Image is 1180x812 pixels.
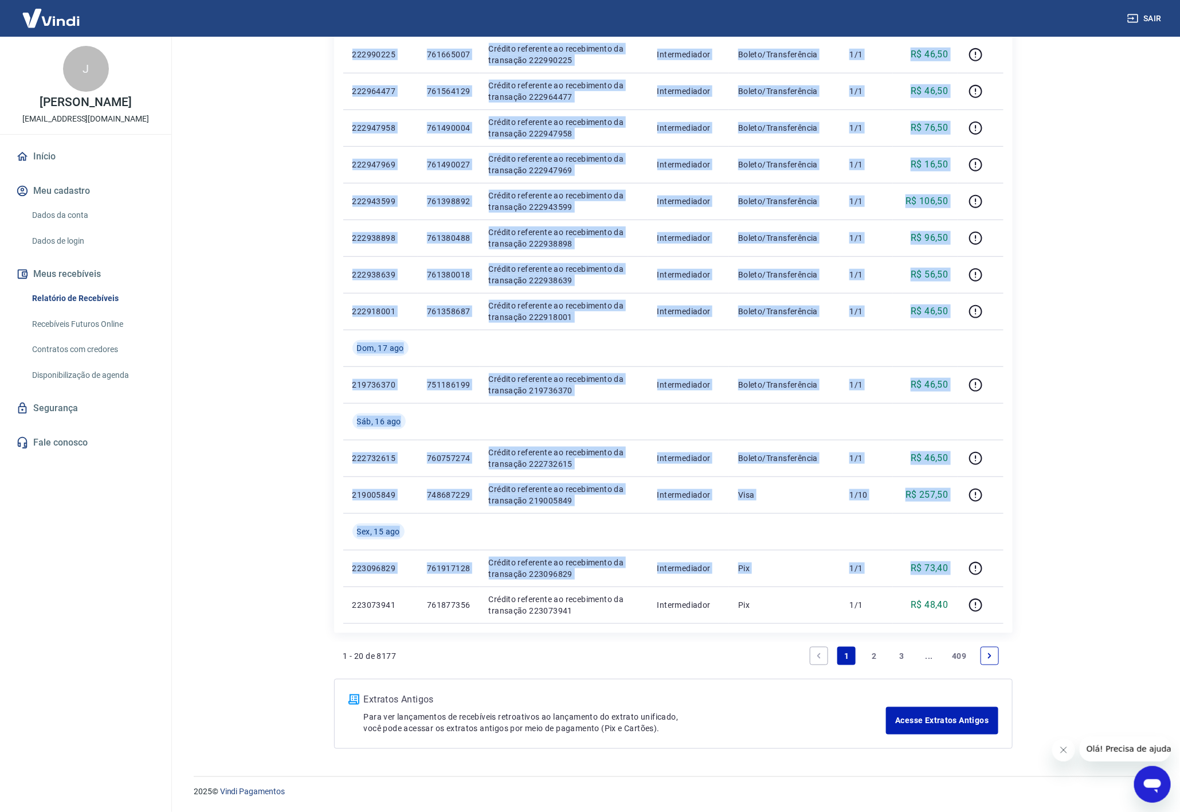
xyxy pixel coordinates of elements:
p: R$ 46,50 [911,378,948,392]
p: 222990225 [352,49,409,60]
span: Olá! Precisa de ajuda? [7,8,96,17]
a: Fale conosco [14,430,158,455]
a: Page 409 [947,647,971,665]
p: 761877356 [427,599,471,611]
a: Page 2 [865,647,883,665]
p: Intermediador [657,269,720,280]
a: Disponibilização de agenda [28,364,158,387]
a: Vindi Pagamentos [220,787,285,797]
p: 222964477 [352,85,409,97]
iframe: Fechar mensagem [1052,739,1075,762]
img: ícone [348,694,359,705]
p: 222938639 [352,269,409,280]
p: Intermediador [657,563,720,574]
span: Sáb, 16 ago [357,416,401,427]
iframe: Mensagem da empresa [1080,736,1171,762]
p: R$ 257,50 [905,488,948,502]
p: Crédito referente ao recebimento da transação 222938898 [489,227,639,249]
p: 222918001 [352,306,409,317]
p: 222732615 [352,452,409,464]
p: R$ 76,50 [911,121,948,135]
p: 751186199 [427,379,471,391]
p: Intermediador [657,379,720,391]
p: Boleto/Transferência [738,122,831,134]
a: Acesse Extratos Antigos [886,707,998,735]
p: Boleto/Transferência [738,85,831,97]
p: Intermediador [657,306,720,317]
p: Boleto/Transferência [738,452,831,464]
p: R$ 46,50 [911,48,948,61]
p: 222947969 [352,159,409,170]
p: Para ver lançamentos de recebíveis retroativos ao lançamento do extrato unificado, você pode aces... [364,712,887,735]
p: 222943599 [352,196,409,207]
p: 761490027 [427,159,471,170]
p: Boleto/Transferência [738,196,831,207]
p: 761358687 [427,306,471,317]
p: [EMAIL_ADDRESS][DOMAIN_NAME] [22,113,149,125]
p: Boleto/Transferência [738,159,831,170]
p: Intermediador [657,122,720,134]
p: [PERSON_NAME] [40,96,131,108]
a: Jump forward [920,647,938,665]
p: Crédito referente ao recebimento da transação 222947958 [489,116,639,139]
p: Intermediador [657,452,720,464]
a: Previous page [810,647,828,665]
p: 223073941 [352,599,409,611]
p: Intermediador [657,196,720,207]
p: 748687229 [427,489,471,501]
p: 1/1 [849,599,883,611]
p: Pix [738,599,831,611]
p: Pix [738,563,831,574]
p: R$ 73,40 [911,561,948,575]
p: 223096829 [352,563,409,574]
p: Intermediador [657,85,720,97]
span: Sex, 15 ago [357,526,400,537]
p: 1/1 [849,196,883,207]
button: Meus recebíveis [14,261,158,287]
p: Crédito referente ao recebimento da transação 222918001 [489,300,639,323]
p: Boleto/Transferência [738,306,831,317]
p: 1/1 [849,563,883,574]
p: Intermediador [657,489,720,501]
p: 1 - 20 de 8177 [343,650,397,662]
p: 219005849 [352,489,409,501]
p: 1/1 [849,452,883,464]
p: Visa [738,489,831,501]
p: Intermediador [657,49,720,60]
p: R$ 46,50 [911,84,948,98]
a: Relatório de Recebíveis [28,287,158,310]
p: Intermediador [657,159,720,170]
div: J [63,46,109,92]
a: Contratos com credores [28,338,158,361]
p: 1/1 [849,269,883,280]
iframe: Botão para abrir a janela de mensagens [1134,766,1171,803]
p: R$ 48,40 [911,598,948,612]
p: R$ 56,50 [911,268,948,282]
p: 1/1 [849,306,883,317]
p: Crédito referente ao recebimento da transação 219005849 [489,483,639,506]
p: 761398892 [427,196,471,207]
a: Segurança [14,396,158,421]
a: Recebíveis Futuros Online [28,313,158,336]
p: 761917128 [427,563,471,574]
p: 760757274 [427,452,471,464]
a: Next page [981,647,999,665]
p: 761490004 [427,122,471,134]
a: Page 1 is your current page [837,647,856,665]
p: 761564129 [427,85,471,97]
ul: Pagination [805,642,1003,670]
p: 761665007 [427,49,471,60]
p: 1/10 [849,489,883,501]
span: Dom, 17 ago [357,342,404,354]
p: Intermediador [657,599,720,611]
p: Crédito referente ao recebimento da transação 222964477 [489,80,639,103]
p: R$ 106,50 [905,194,948,208]
p: Crédito referente ao recebimento da transação 223073941 [489,594,639,616]
p: Intermediador [657,232,720,244]
p: Boleto/Transferência [738,49,831,60]
p: 1/1 [849,85,883,97]
p: 1/1 [849,122,883,134]
p: 219736370 [352,379,409,391]
p: 1/1 [849,232,883,244]
p: R$ 16,50 [911,158,948,171]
